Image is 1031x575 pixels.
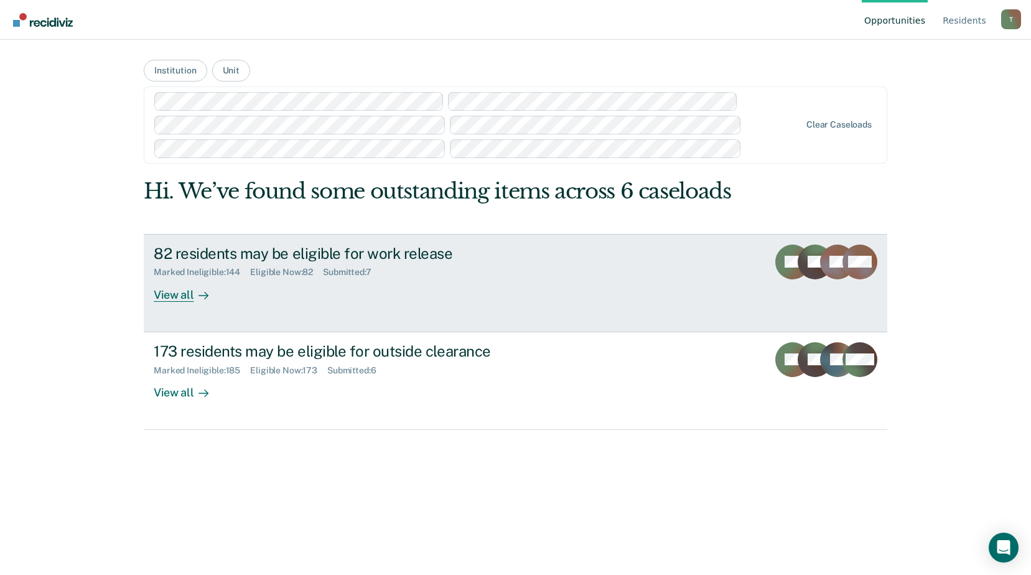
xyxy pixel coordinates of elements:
[212,60,250,82] button: Unit
[144,60,207,82] button: Institution
[144,179,739,204] div: Hi. We’ve found some outstanding items across 6 caseloads
[323,267,381,278] div: Submitted : 7
[154,375,223,400] div: View all
[13,13,73,27] img: Recidiviz
[154,245,590,263] div: 82 residents may be eligible for work release
[250,267,323,278] div: Eligible Now : 82
[1001,9,1021,29] div: T
[1001,9,1021,29] button: Profile dropdown button
[327,365,386,376] div: Submitted : 6
[154,342,590,360] div: 173 residents may be eligible for outside clearance
[144,332,887,430] a: 173 residents may be eligible for outside clearanceMarked Ineligible:185Eligible Now:173Submitted...
[144,234,887,332] a: 82 residents may be eligible for work releaseMarked Ineligible:144Eligible Now:82Submitted:7View all
[250,365,327,376] div: Eligible Now : 173
[154,267,250,278] div: Marked Ineligible : 144
[154,365,250,376] div: Marked Ineligible : 185
[989,533,1019,563] div: Open Intercom Messenger
[806,119,872,130] div: Clear caseloads
[154,278,223,302] div: View all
